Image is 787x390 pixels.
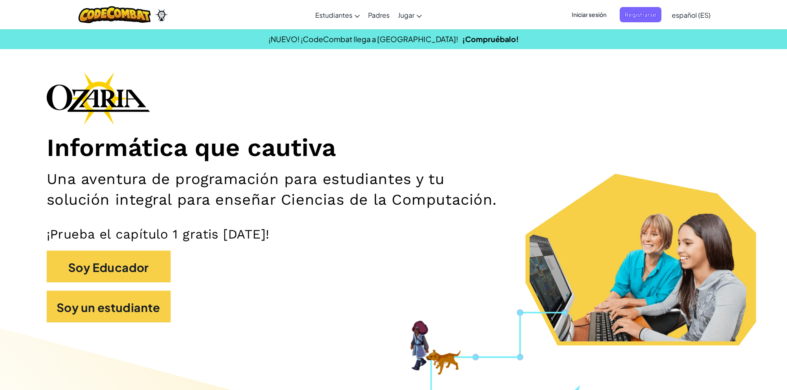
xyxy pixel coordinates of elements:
a: Jugar [394,4,426,26]
a: ¡Compruébalo! [462,34,519,44]
font: Soy Educador [68,260,149,274]
font: Padres [368,11,390,19]
button: Soy un estudiante [47,291,171,322]
font: ¡NUEVO! ¡CodeCombat llega a [GEOGRAPHIC_DATA]! [269,34,458,44]
button: Registrarse [620,7,661,22]
img: Ozaria [155,9,168,21]
font: Jugar [398,11,414,19]
button: Soy Educador [47,251,171,282]
a: español (ES) [668,4,715,26]
font: Estudiantes [315,11,352,19]
font: Iniciar sesión [572,11,606,18]
font: ¡Prueba el capítulo 1 gratis [DATE]! [47,227,269,242]
font: Soy un estudiante [57,300,160,314]
button: Iniciar sesión [567,7,611,22]
img: Logotipo de la marca Ozaria [47,72,150,125]
font: Informática que cautiva [47,133,336,162]
img: Logotipo de CodeCombat [78,6,151,23]
a: Padres [364,4,394,26]
font: español (ES) [672,11,711,19]
font: Una aventura de programación para estudiantes y tu solución integral para enseñar Ciencias de la ... [47,170,497,208]
font: Registrarse [625,11,656,18]
a: Estudiantes [311,4,364,26]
